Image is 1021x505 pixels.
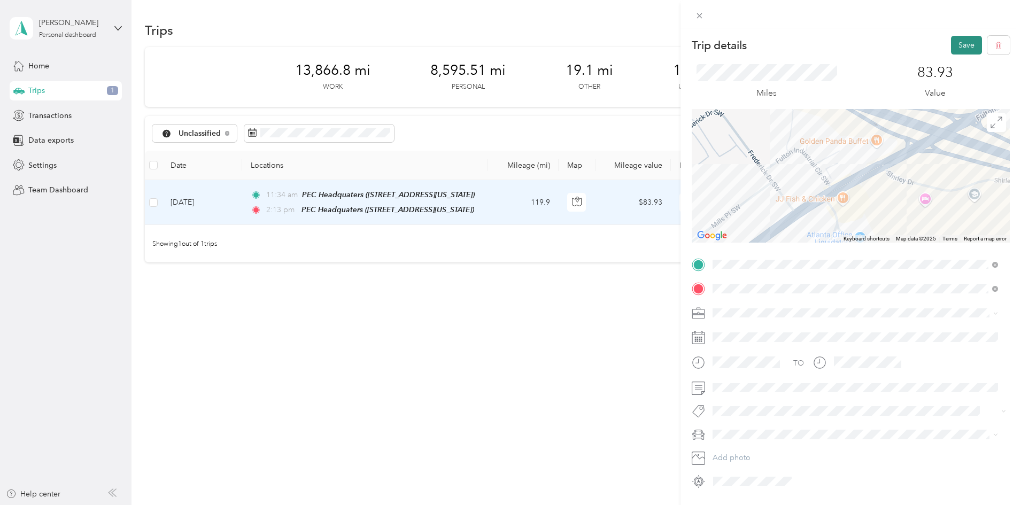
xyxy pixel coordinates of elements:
[694,229,730,243] a: Open this area in Google Maps (opens a new window)
[756,87,777,100] p: Miles
[964,236,1007,242] a: Report a map error
[692,38,747,53] p: Trip details
[925,87,946,100] p: Value
[917,64,953,81] p: 83.93
[951,36,982,55] button: Save
[694,229,730,243] img: Google
[942,236,957,242] a: Terms (opens in new tab)
[709,450,1010,465] button: Add photo
[961,445,1021,505] iframe: Everlance-gr Chat Button Frame
[793,358,804,369] div: TO
[844,235,889,243] button: Keyboard shortcuts
[896,236,936,242] span: Map data ©2025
